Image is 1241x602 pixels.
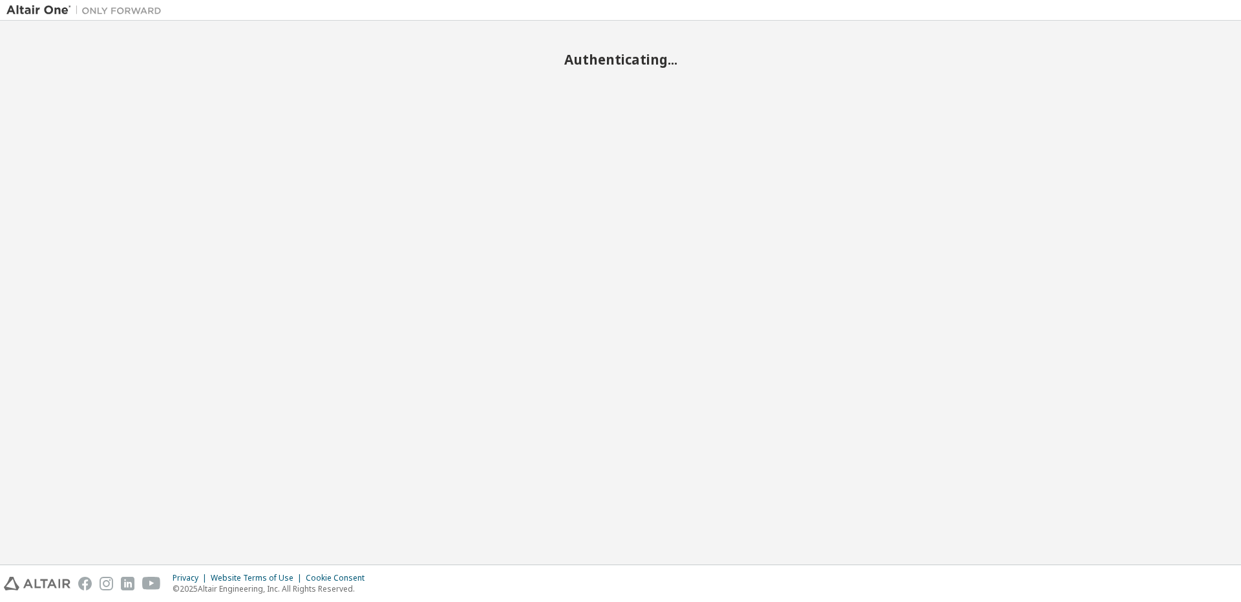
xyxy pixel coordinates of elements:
[173,573,211,583] div: Privacy
[4,577,70,590] img: altair_logo.svg
[78,577,92,590] img: facebook.svg
[142,577,161,590] img: youtube.svg
[306,573,372,583] div: Cookie Consent
[100,577,113,590] img: instagram.svg
[6,51,1235,68] h2: Authenticating...
[121,577,134,590] img: linkedin.svg
[211,573,306,583] div: Website Terms of Use
[173,583,372,594] p: © 2025 Altair Engineering, Inc. All Rights Reserved.
[6,4,168,17] img: Altair One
